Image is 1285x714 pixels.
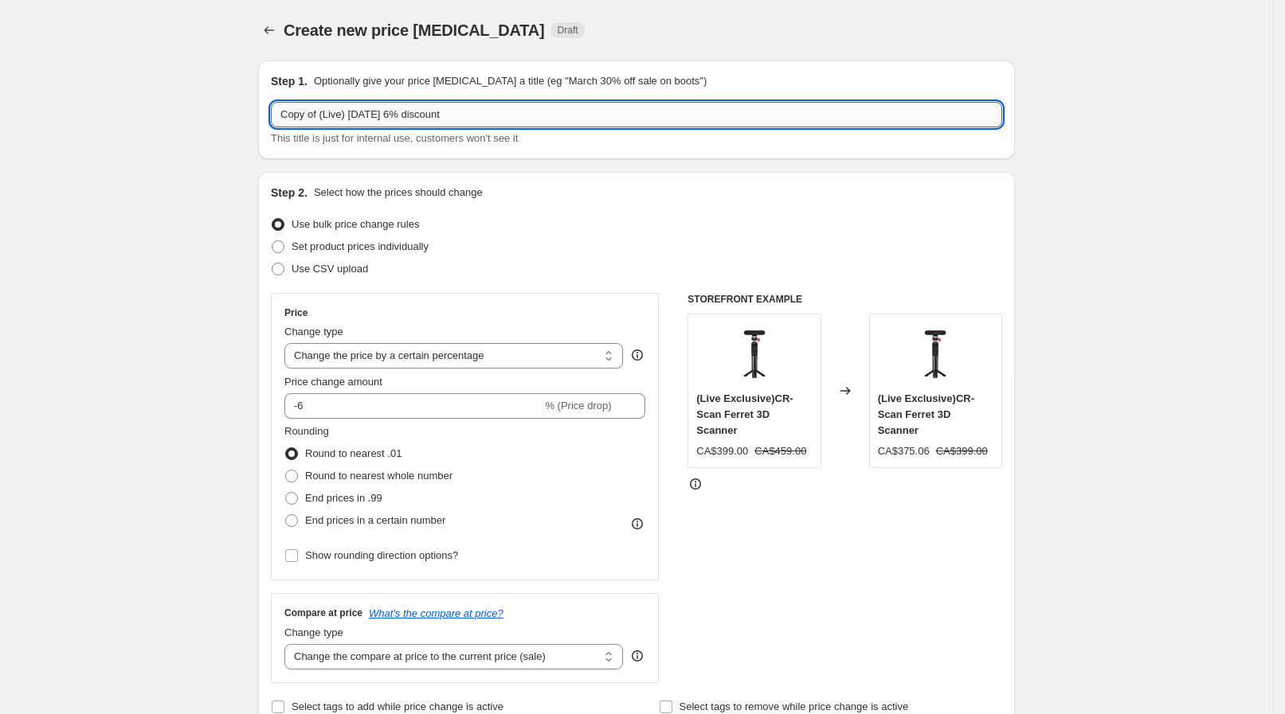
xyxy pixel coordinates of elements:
[305,492,382,504] span: End prices in .99
[271,132,518,144] span: This title is just for internal use, customers won't see it
[878,392,974,436] span: (Live Exclusive)CR-Scan Ferret 3D Scanner
[284,306,308,319] h3: Price
[284,607,362,619] h3: Compare at price
[292,700,503,712] span: Select tags to add while price change is active
[271,102,1002,127] input: 30% off holiday sale
[903,322,967,386] img: CR-Scan_Ferret_1_80x.png
[878,443,930,459] div: CA$375.06
[545,400,611,412] span: % (Price drop)
[292,218,419,230] span: Use bulk price change rules
[723,322,786,386] img: CR-Scan_Ferret_1_80x.png
[754,443,806,459] strike: CA$459.00
[305,514,445,526] span: End prices in a certain number
[936,443,988,459] strike: CA$399.00
[369,607,503,619] button: What's the compare at price?
[284,326,343,337] span: Change type
[629,648,645,664] div: help
[284,21,545,39] span: Create new price [MEDICAL_DATA]
[305,470,452,482] span: Round to nearest whole number
[284,376,382,388] span: Price change amount
[292,240,429,252] span: Set product prices individually
[284,425,329,437] span: Rounding
[680,700,909,712] span: Select tags to remove while price change is active
[271,185,308,201] h2: Step 2.
[271,73,308,89] h2: Step 1.
[696,392,793,436] span: (Live Exclusive)CR-Scan Ferret 3D Scanner
[314,73,707,89] p: Optionally give your price [MEDICAL_DATA] a title (eg "March 30% off sale on boots")
[284,626,343,638] span: Change type
[696,443,748,459] div: CA$399.00
[258,19,280,41] button: Price change jobs
[305,549,458,561] span: Show rounding direction options?
[558,24,578,37] span: Draft
[688,293,1002,306] h6: STOREFRONT EXAMPLE
[305,447,402,459] span: Round to nearest .01
[629,347,645,363] div: help
[314,185,483,201] p: Select how the prices should change
[292,263,368,275] span: Use CSV upload
[284,393,542,419] input: -15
